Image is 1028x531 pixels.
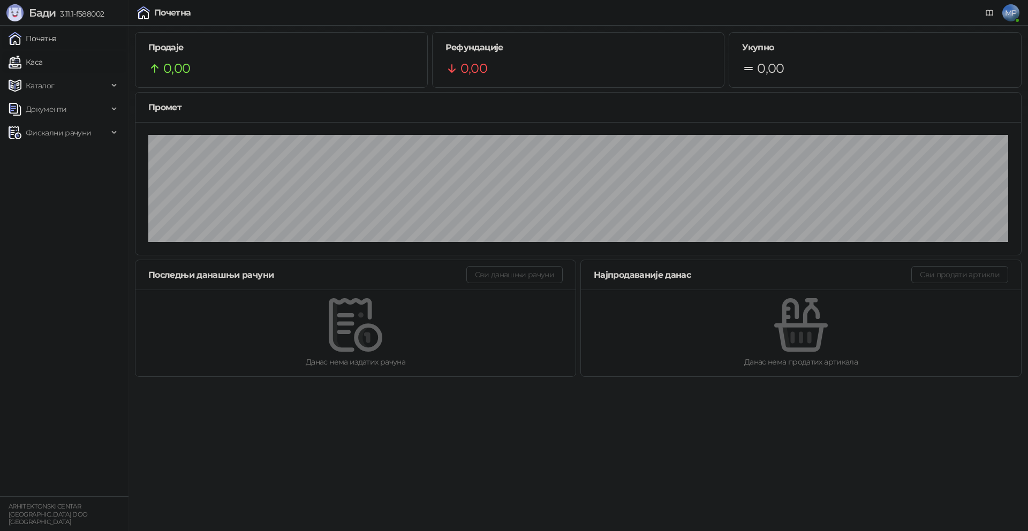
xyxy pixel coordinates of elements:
[594,268,911,282] div: Најпродаваније данас
[148,268,466,282] div: Последњи данашњи рачуни
[9,503,88,526] small: ARHITEKTONSKI CENTAR [GEOGRAPHIC_DATA] DOO [GEOGRAPHIC_DATA]
[757,58,784,79] span: 0,00
[163,58,190,79] span: 0,00
[26,98,66,120] span: Документи
[153,356,558,368] div: Данас нема издатих рачуна
[742,41,1008,54] h5: Укупно
[29,6,56,19] span: Бади
[460,58,487,79] span: 0,00
[56,9,104,19] span: 3.11.1-f588002
[148,101,1008,114] div: Промет
[1002,4,1019,21] span: MP
[466,266,563,283] button: Сви данашњи рачуни
[598,356,1004,368] div: Данас нема продатих артикала
[9,51,42,73] a: Каса
[154,9,191,17] div: Почетна
[26,75,55,96] span: Каталог
[911,266,1008,283] button: Сви продати артикли
[26,122,91,143] span: Фискални рачуни
[981,4,998,21] a: Документација
[9,28,57,49] a: Почетна
[148,41,414,54] h5: Продаје
[6,4,24,21] img: Logo
[445,41,712,54] h5: Рефундације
